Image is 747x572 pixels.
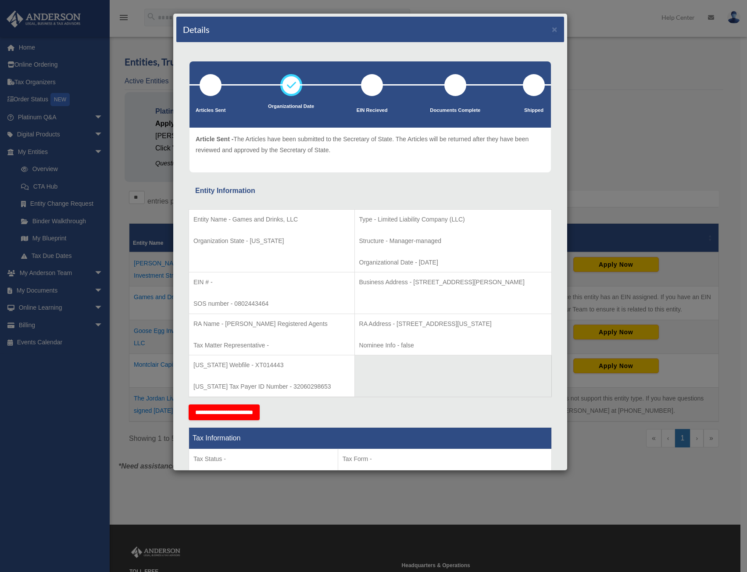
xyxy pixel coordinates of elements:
[193,340,350,351] p: Tax Matter Representative -
[430,106,480,115] p: Documents Complete
[193,236,350,247] p: Organization State - [US_STATE]
[193,360,350,371] p: [US_STATE] Webfile - XT014443
[193,454,333,465] p: Tax Status -
[196,106,225,115] p: Articles Sent
[359,277,547,288] p: Business Address - [STREET_ADDRESS][PERSON_NAME]
[193,298,350,309] p: SOS number - 0802443464
[189,427,552,449] th: Tax Information
[183,23,210,36] h4: Details
[193,214,350,225] p: Entity Name - Games and Drinks, LLC
[343,454,547,465] p: Tax Form -
[359,236,547,247] p: Structure - Manager-managed
[268,102,314,111] p: Organizational Date
[359,340,547,351] p: Nominee Info - false
[189,449,338,514] td: Tax Period Type -
[193,318,350,329] p: RA Name - [PERSON_NAME] Registered Agents
[357,106,388,115] p: EIN Recieved
[193,277,350,288] p: EIN # -
[196,134,545,155] p: The Articles have been submitted to the Secretary of State. The Articles will be returned after t...
[523,106,545,115] p: Shipped
[359,257,547,268] p: Organizational Date - [DATE]
[552,25,558,34] button: ×
[195,185,545,197] div: Entity Information
[359,214,547,225] p: Type - Limited Liability Company (LLC)
[196,136,233,143] span: Article Sent -
[193,381,350,392] p: [US_STATE] Tax Payer ID Number - 32060298653
[359,318,547,329] p: RA Address - [STREET_ADDRESS][US_STATE]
